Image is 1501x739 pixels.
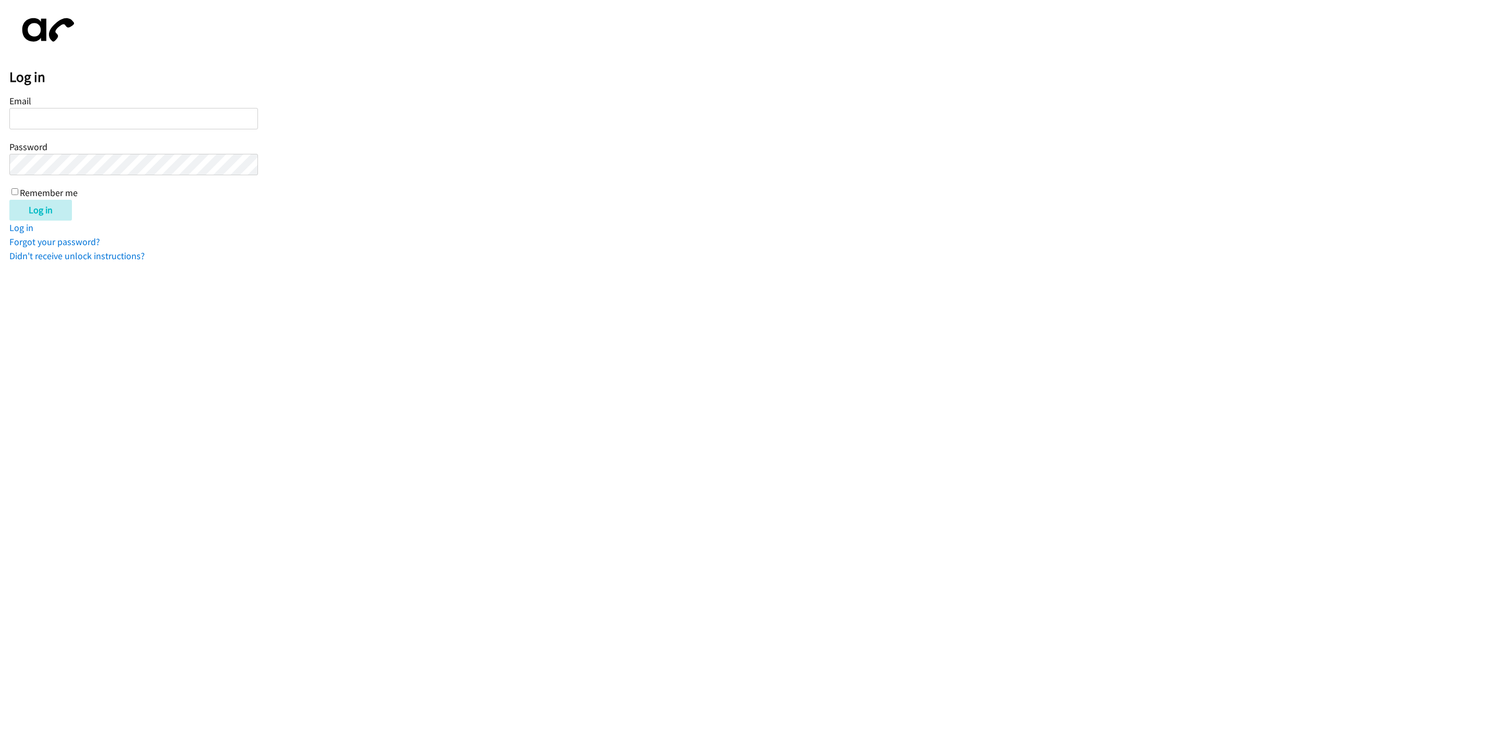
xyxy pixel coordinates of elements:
label: Remember me [20,187,78,199]
img: aphone-8a226864a2ddd6a5e75d1ebefc011f4aa8f32683c2d82f3fb0802fe031f96514.svg [9,9,82,51]
a: Didn't receive unlock instructions? [9,250,145,262]
label: Email [9,95,31,107]
h2: Log in [9,68,1501,86]
a: Forgot your password? [9,236,100,248]
input: Log in [9,200,72,221]
label: Password [9,141,47,153]
a: Log in [9,222,33,234]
